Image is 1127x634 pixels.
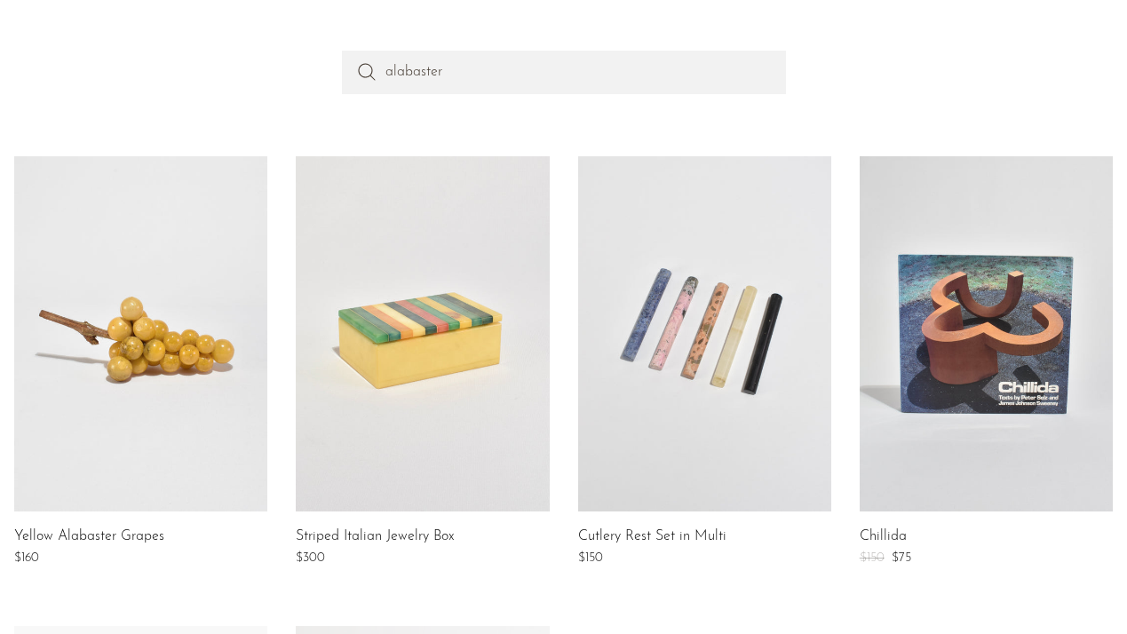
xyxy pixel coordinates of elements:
[860,551,885,565] span: $150
[578,551,603,565] span: $150
[14,551,39,565] span: $160
[892,551,911,565] span: $75
[860,529,907,545] a: Chillida
[14,529,164,545] a: Yellow Alabaster Grapes
[296,529,454,545] a: Striped Italian Jewelry Box
[578,529,726,545] a: Cutlery Rest Set in Multi
[342,51,786,93] input: Perform a search
[296,551,325,565] span: $300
